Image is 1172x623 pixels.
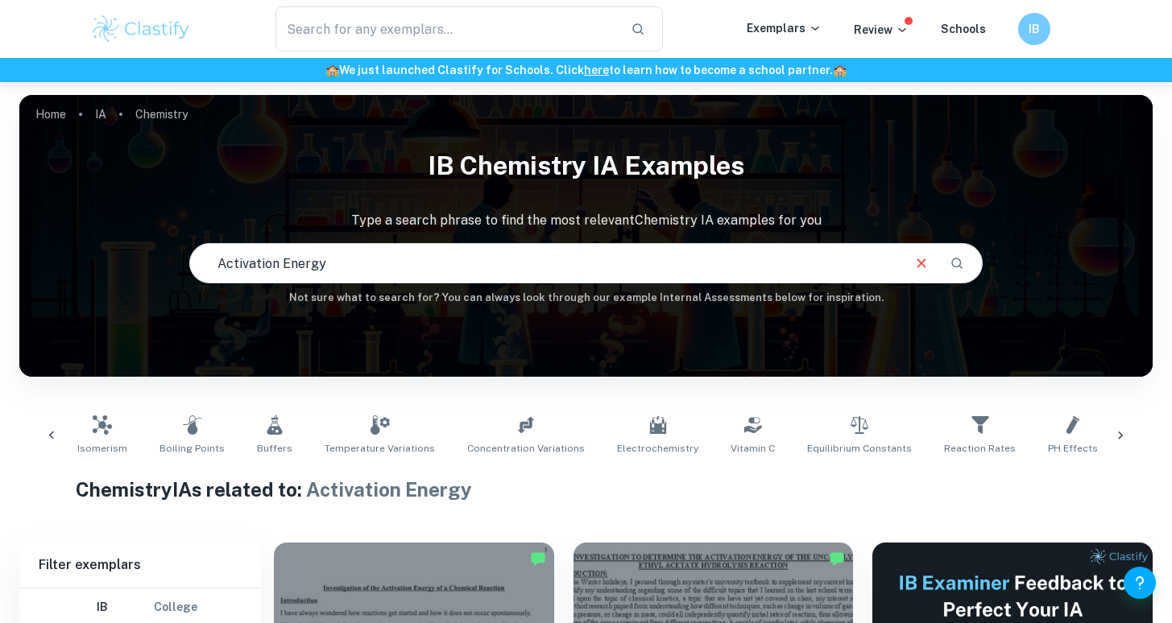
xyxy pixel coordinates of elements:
[1025,20,1043,38] h6: IB
[95,103,106,126] a: IA
[747,19,822,37] p: Exemplars
[190,241,900,286] input: E.g. enthalpy of combustion, Winkler method, phosphate and temperature...
[1048,441,1098,456] span: pH Effects
[35,103,66,126] a: Home
[257,441,292,456] span: Buffers
[325,64,339,76] span: 🏫
[617,441,698,456] span: Electrochemistry
[829,551,845,567] img: Marked
[941,23,986,35] a: Schools
[1124,567,1156,599] button: Help and Feedback
[275,6,619,52] input: Search for any exemplars...
[77,441,127,456] span: Isomerism
[159,441,225,456] span: Boiling Points
[854,21,909,39] p: Review
[906,248,937,278] button: Clear
[19,211,1153,230] p: Type a search phrase to find the most relevant Chemistry IA examples for you
[584,64,609,76] a: here
[807,441,912,456] span: Equilibrium Constants
[306,478,472,501] span: Activation Energy
[731,441,775,456] span: Vitamin C
[833,64,847,76] span: 🏫
[19,290,1153,306] h6: Not sure what to search for? You can always look through our example Internal Assessments below f...
[3,61,1169,79] h6: We just launched Clastify for Schools. Click to learn how to become a school partner.
[1018,13,1050,45] button: IB
[944,441,1016,456] span: Reaction Rates
[467,441,585,456] span: Concentration Variations
[19,140,1153,192] h1: IB Chemistry IA examples
[135,105,188,123] p: Chemistry
[90,13,193,45] img: Clastify logo
[325,441,435,456] span: Temperature Variations
[530,551,546,567] img: Marked
[943,250,971,277] button: Search
[19,543,261,588] h6: Filter exemplars
[76,475,1095,504] h1: Chemistry IAs related to:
